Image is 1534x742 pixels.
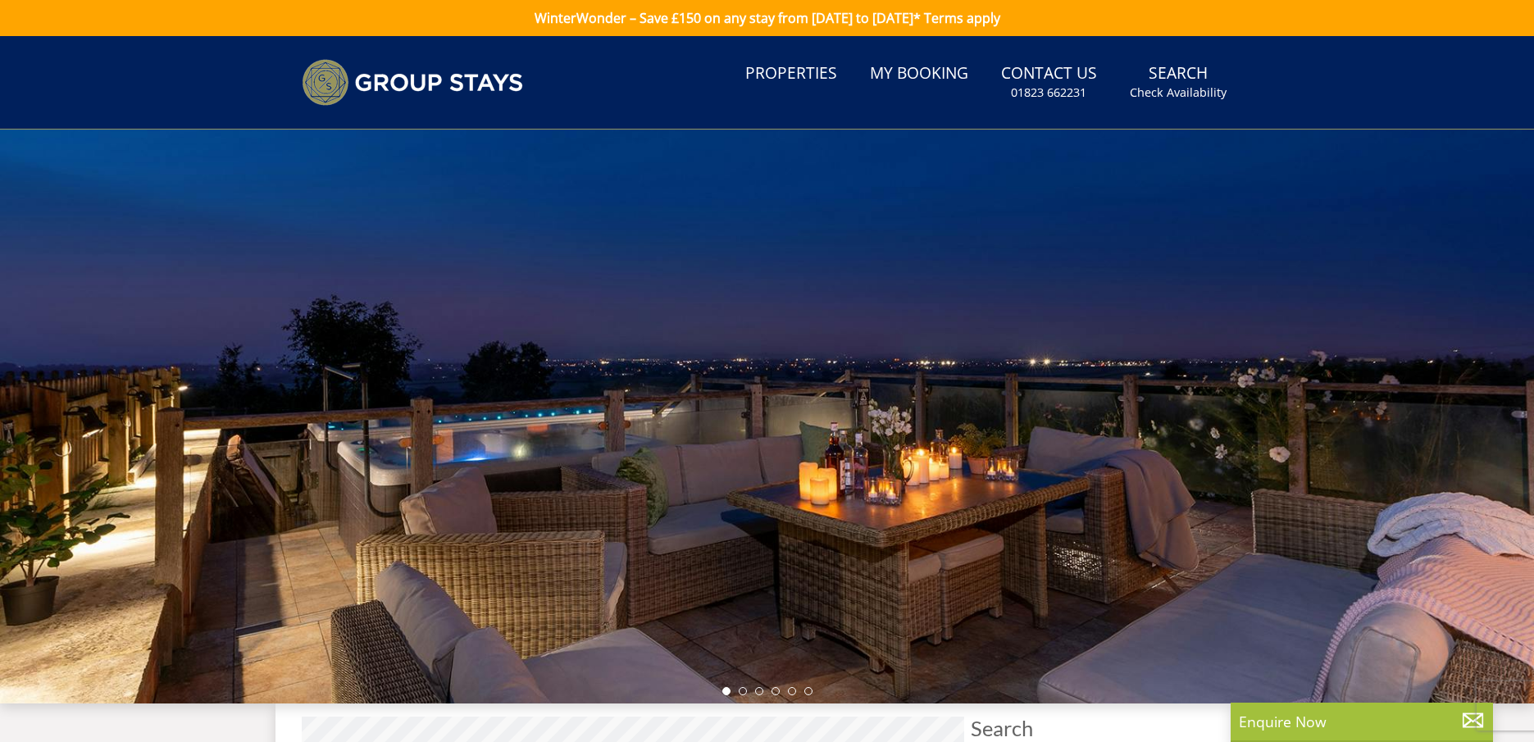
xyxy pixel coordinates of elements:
small: 01823 662231 [1011,84,1086,101]
small: Check Availability [1130,84,1227,101]
p: Enquire Now [1239,711,1485,732]
a: Contact Us01823 662231 [995,56,1104,109]
a: My Booking [863,56,975,93]
img: Group Stays [302,59,523,106]
span: Search [971,717,1233,740]
a: SearchCheck Availability [1123,56,1233,109]
a: Properties [739,56,844,93]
